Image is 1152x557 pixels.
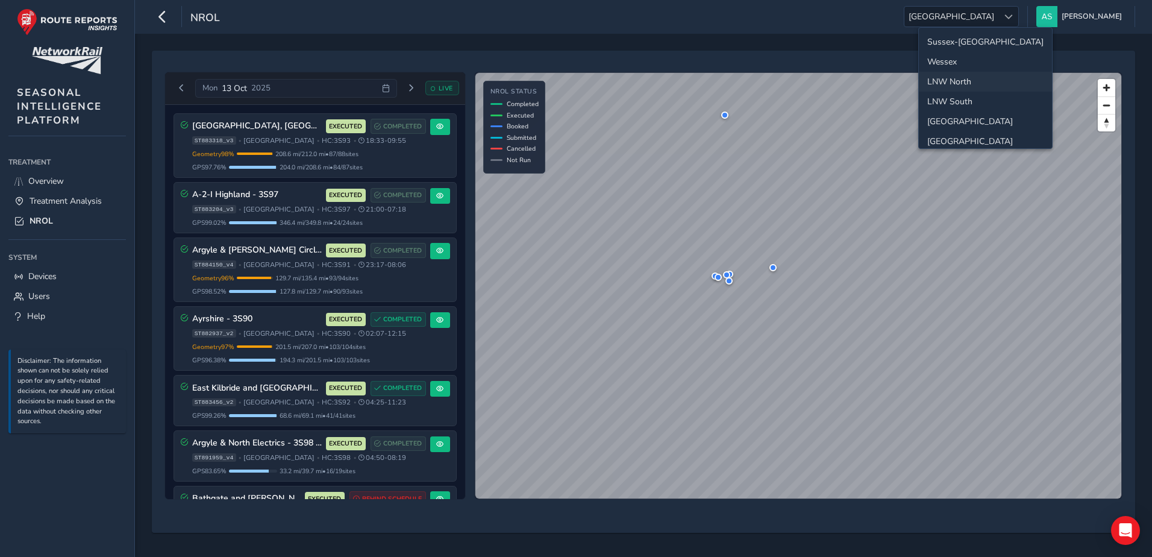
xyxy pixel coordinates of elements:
[904,7,998,27] span: [GEOGRAPHIC_DATA]
[280,467,355,476] span: 33.2 mi / 39.7 mi • 16 / 19 sites
[8,153,126,171] div: Treatment
[190,10,220,27] span: NROL
[490,88,539,96] h4: NROL Status
[383,315,422,324] span: COMPLETED
[354,330,356,337] span: •
[1098,96,1115,114] button: Zoom out
[329,190,362,200] span: EXECUTED
[1062,6,1122,27] span: [PERSON_NAME]
[308,494,341,504] span: EXECUTED
[8,211,126,231] a: NROL
[8,266,126,286] a: Devices
[280,356,370,365] span: 194.3 mi / 201.5 mi • 103 / 103 sites
[192,287,227,296] span: GPS 98.52 %
[192,163,227,172] span: GPS 97.76 %
[27,310,45,322] span: Help
[1036,6,1126,27] button: [PERSON_NAME]
[919,52,1052,72] li: Wessex
[919,32,1052,52] li: Sussex-Kent
[507,133,536,142] span: Submitted
[275,274,358,283] span: 129.7 mi / 135.4 mi • 93 / 94 sites
[1036,6,1057,27] img: diamond-layout
[192,383,322,394] h3: East Kilbride and [GEOGRAPHIC_DATA]
[251,83,271,93] span: 2025
[172,81,192,96] button: Previous day
[192,205,236,213] span: ST883204_v3
[317,455,319,461] span: •
[507,144,536,153] span: Cancelled
[239,206,241,213] span: •
[358,136,406,145] span: 18:33 - 09:55
[322,136,351,145] span: HC: 3S93
[239,262,241,268] span: •
[17,8,117,36] img: rr logo
[507,111,534,120] span: Executed
[401,81,421,96] button: Next day
[192,467,227,476] span: GPS 83.65 %
[239,330,241,337] span: •
[329,246,362,256] span: EXECUTED
[1098,79,1115,96] button: Zoom in
[30,215,53,227] span: NROL
[383,122,422,131] span: COMPLETED
[192,218,227,227] span: GPS 99.02 %
[322,453,351,462] span: HC: 3S98
[354,137,356,144] span: •
[222,83,247,94] span: 13 Oct
[919,72,1052,92] li: LNW North
[280,163,363,172] span: 204.0 mi / 208.6 mi • 84 / 87 sites
[192,274,234,283] span: Geometry 96 %
[202,83,218,93] span: Mon
[383,383,422,393] span: COMPLETED
[192,356,227,365] span: GPS 96.38 %
[317,330,319,337] span: •
[192,136,236,145] span: ST883318_v3
[322,205,351,214] span: HC: 3S97
[354,262,356,268] span: •
[354,399,356,406] span: •
[192,494,301,504] h3: Bathgate and [PERSON_NAME]
[192,453,236,462] span: ST891959_v4
[8,286,126,306] a: Users
[322,329,351,338] span: HC: 3S90
[358,260,406,269] span: 23:17 - 08:06
[358,329,406,338] span: 02:07 - 12:15
[1098,114,1115,131] button: Reset bearing to north
[358,205,406,214] span: 21:00 - 07:18
[317,262,319,268] span: •
[192,260,236,269] span: ST884150_v4
[28,291,50,302] span: Users
[280,411,355,420] span: 68.6 mi / 69.1 mi • 41 / 41 sites
[280,218,363,227] span: 346.4 mi / 349.8 mi • 24 / 24 sites
[8,171,126,191] a: Overview
[317,399,319,406] span: •
[243,260,315,269] span: [GEOGRAPHIC_DATA]
[329,439,362,448] span: EXECUTED
[192,398,236,407] span: ST883456_v2
[354,206,356,213] span: •
[919,92,1052,112] li: LNW South
[475,73,1121,499] canvas: Map
[329,122,362,131] span: EXECUTED
[358,398,406,407] span: 04:25 - 11:23
[383,190,422,200] span: COMPLETED
[317,137,319,144] span: •
[192,121,322,131] h3: [GEOGRAPHIC_DATA], [GEOGRAPHIC_DATA], [GEOGRAPHIC_DATA] 3S93
[354,455,356,461] span: •
[243,398,315,407] span: [GEOGRAPHIC_DATA]
[239,137,241,144] span: •
[30,195,102,207] span: Treatment Analysis
[8,306,126,326] a: Help
[28,271,57,282] span: Devices
[275,342,366,351] span: 201.5 mi / 207.0 mi • 103 / 104 sites
[322,260,351,269] span: HC: 3S91
[507,122,528,131] span: Booked
[192,342,234,351] span: Geometry 97 %
[192,314,322,324] h3: Ayrshire - 3S90
[243,453,315,462] span: [GEOGRAPHIC_DATA]
[239,399,241,406] span: •
[192,411,227,420] span: GPS 99.26 %
[8,191,126,211] a: Treatment Analysis
[32,47,102,74] img: customer logo
[322,398,351,407] span: HC: 3S92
